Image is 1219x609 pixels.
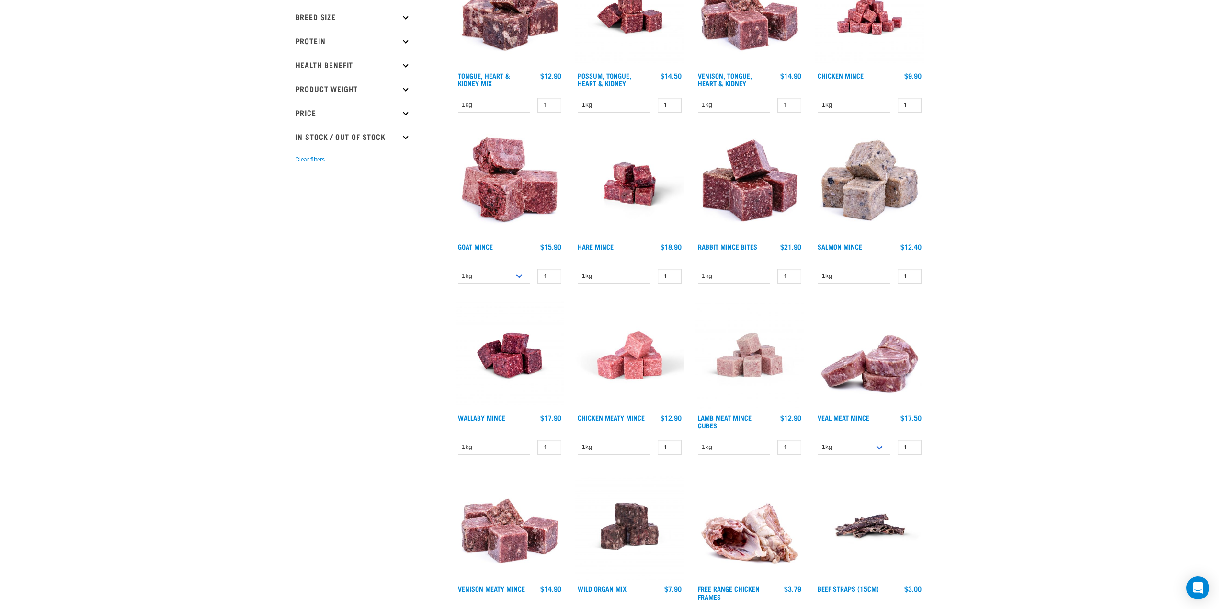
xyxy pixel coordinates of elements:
[698,416,752,427] a: Lamb Meat Mince Cubes
[818,416,869,419] a: Veal Meat Mince
[698,245,757,248] a: Rabbit Mince Bites
[815,301,924,410] img: 1160 Veal Meat Mince Medallions 01
[661,243,682,251] div: $18.90
[537,440,561,455] input: 1
[780,243,801,251] div: $21.90
[904,72,922,80] div: $9.90
[664,585,682,593] div: $7.90
[540,585,561,593] div: $14.90
[296,77,410,101] p: Product Weight
[815,130,924,239] img: 1141 Salmon Mince 01
[898,269,922,284] input: 1
[695,301,804,410] img: Lamb Meat Mince
[575,301,684,410] img: Chicken Meaty Mince
[458,416,505,419] a: Wallaby Mince
[578,587,627,590] a: Wild Organ Mix
[904,585,922,593] div: $3.00
[784,585,801,593] div: $3.79
[296,125,410,149] p: In Stock / Out Of Stock
[695,130,804,239] img: Whole Minced Rabbit Cubes 01
[537,98,561,113] input: 1
[898,98,922,113] input: 1
[537,269,561,284] input: 1
[661,414,682,422] div: $12.90
[575,472,684,581] img: Wild Organ Mix
[578,245,614,248] a: Hare Mince
[458,245,493,248] a: Goat Mince
[540,243,561,251] div: $15.90
[296,5,410,29] p: Breed Size
[578,416,645,419] a: Chicken Meaty Mince
[698,74,752,85] a: Venison, Tongue, Heart & Kidney
[818,587,879,590] a: Beef Straps (15cm)
[777,269,801,284] input: 1
[698,587,760,598] a: Free Range Chicken Frames
[900,414,922,422] div: $17.50
[296,53,410,77] p: Health Benefit
[658,98,682,113] input: 1
[818,245,862,248] a: Salmon Mince
[540,72,561,80] div: $12.90
[658,269,682,284] input: 1
[1186,576,1209,599] div: Open Intercom Messenger
[575,130,684,239] img: Raw Essentials Hare Mince Raw Bites For Cats & Dogs
[777,440,801,455] input: 1
[296,101,410,125] p: Price
[661,72,682,80] div: $14.50
[777,98,801,113] input: 1
[900,243,922,251] div: $12.40
[780,414,801,422] div: $12.90
[296,29,410,53] p: Protein
[578,74,631,85] a: Possum, Tongue, Heart & Kidney
[458,74,510,85] a: Tongue, Heart & Kidney Mix
[456,130,564,239] img: 1077 Wild Goat Mince 01
[658,440,682,455] input: 1
[296,155,325,164] button: Clear filters
[695,472,804,581] img: 1236 Chicken Frame Turks 01
[898,440,922,455] input: 1
[540,414,561,422] div: $17.90
[456,472,564,581] img: 1117 Venison Meat Mince 01
[815,472,924,581] img: Raw Essentials Beef Straps 15cm 6 Pack
[456,301,564,410] img: Wallaby Mince 1675
[780,72,801,80] div: $14.90
[818,74,864,77] a: Chicken Mince
[458,587,525,590] a: Venison Meaty Mince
